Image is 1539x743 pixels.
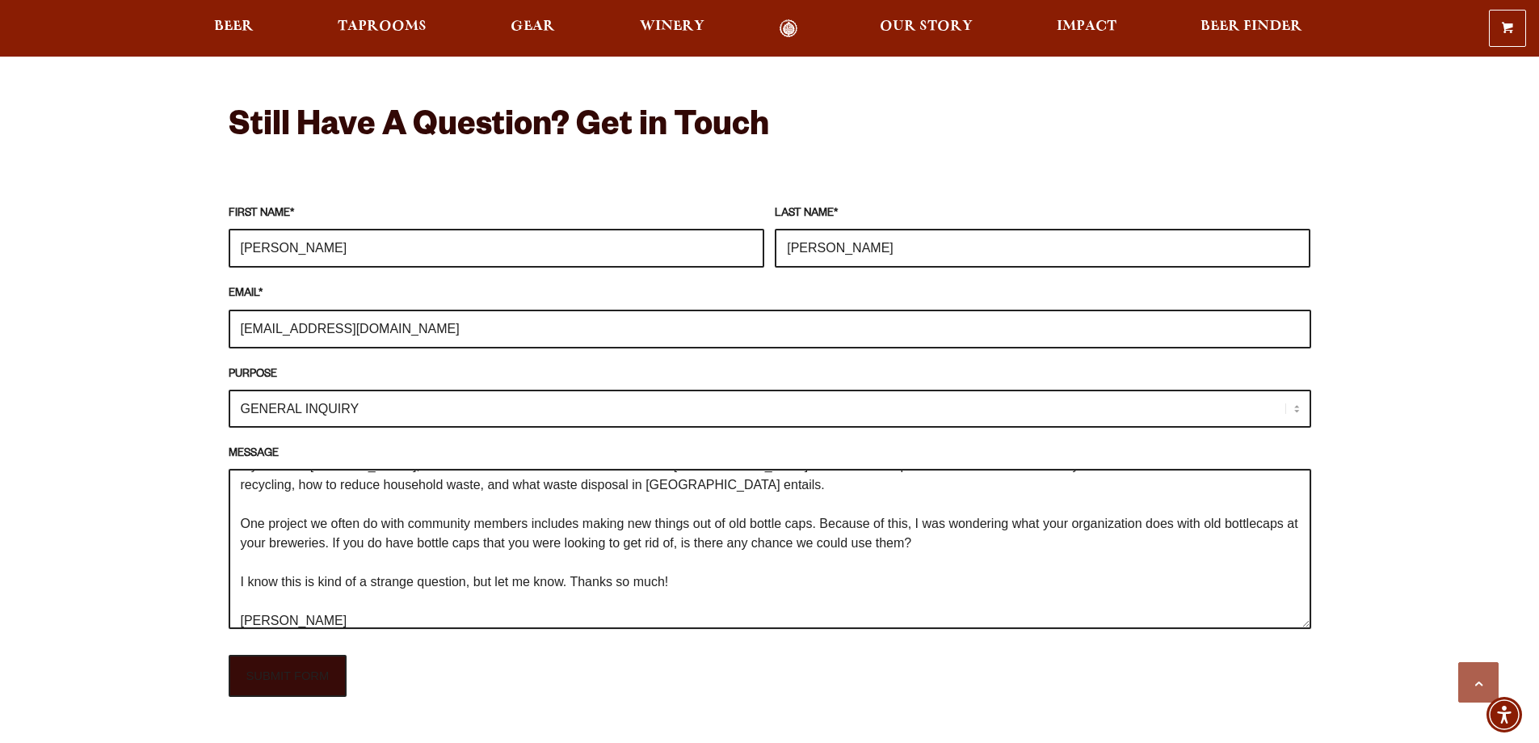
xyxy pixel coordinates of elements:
[338,20,427,33] span: Taprooms
[640,20,704,33] span: Winery
[500,19,566,38] a: Gear
[1046,19,1127,38] a: Impact
[880,20,973,33] span: Our Story
[1458,662,1499,703] a: Scroll to top
[1057,20,1116,33] span: Impact
[869,19,983,38] a: Our Story
[229,655,347,697] input: SUBMIT FORM
[327,19,437,38] a: Taprooms
[229,285,1311,303] label: EMAIL
[229,109,1311,148] h2: Still Have A Question? Get in Touch
[229,445,1311,463] label: MESSAGE
[259,289,263,300] abbr: required
[629,19,715,38] a: Winery
[1486,697,1522,732] div: Accessibility Menu
[214,20,254,33] span: Beer
[759,19,819,38] a: Odell Home
[229,205,764,223] label: FIRST NAME
[204,19,264,38] a: Beer
[834,209,838,220] abbr: required
[1201,20,1302,33] span: Beer Finder
[290,209,294,220] abbr: required
[229,366,1311,384] label: PURPOSE
[775,205,1310,223] label: LAST NAME
[1190,19,1313,38] a: Beer Finder
[511,20,555,33] span: Gear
